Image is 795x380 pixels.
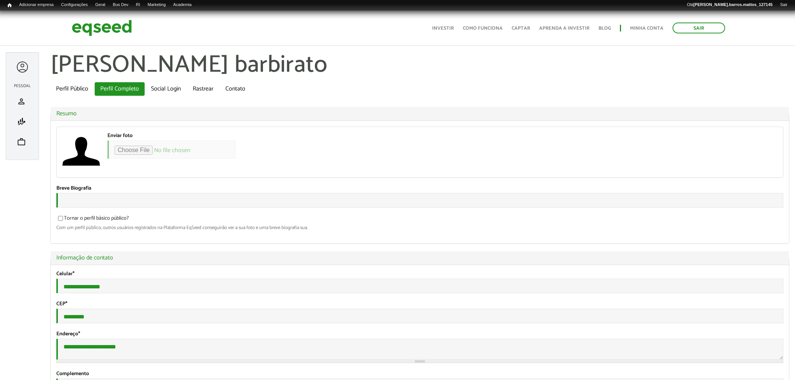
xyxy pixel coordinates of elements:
[10,112,35,132] li: Minha simulação
[630,26,664,31] a: Minha conta
[599,26,611,31] a: Blog
[4,2,15,9] a: Início
[673,23,725,33] a: Sair
[220,82,251,96] a: Contato
[10,132,35,152] li: Meu portfólio
[8,3,12,8] span: Início
[683,2,776,8] a: Olá[PERSON_NAME].barros.mattos_127145
[10,84,35,88] h2: Pessoal
[56,225,783,230] div: Com um perfil público, outros usuários registrados na Plataforma EqSeed conseguirão ver a sua fot...
[56,216,129,223] label: Tornar o perfil básico público?
[57,2,92,8] a: Configurações
[776,2,791,8] a: Sair
[78,330,80,338] span: Este campo é obrigatório.
[62,133,100,170] img: Foto de Paula blum barbirato
[132,2,144,8] a: RI
[65,300,67,308] span: Este campo é obrigatório.
[10,91,35,112] li: Meu perfil
[17,117,26,126] span: finance_mode
[72,18,132,38] img: EqSeed
[12,137,33,146] a: work
[187,82,219,96] a: Rastrear
[95,82,145,96] a: Perfil Completo
[432,26,454,31] a: Investir
[56,255,783,261] a: Informação de contato
[50,82,94,96] a: Perfil Público
[144,2,169,8] a: Marketing
[17,137,26,146] span: work
[56,332,80,337] label: Endereço
[109,2,132,8] a: Bus Dev
[73,270,74,278] span: Este campo é obrigatório.
[17,97,26,106] span: person
[145,82,186,96] a: Social Login
[539,26,589,31] a: Aprenda a investir
[56,271,74,277] label: Celular
[50,52,789,78] h1: [PERSON_NAME] barbirato
[56,111,783,117] a: Resumo
[15,60,29,74] a: Expandir menu
[56,302,67,307] label: CEP
[54,216,67,221] input: Tornar o perfil básico público?
[107,133,133,139] label: Enviar foto
[12,97,33,106] a: person
[91,2,109,8] a: Geral
[62,133,100,170] a: Ver perfil do usuário.
[693,2,772,7] strong: [PERSON_NAME].barros.mattos_127145
[56,186,91,191] label: Breve Biografia
[512,26,530,31] a: Captar
[15,2,57,8] a: Adicionar empresa
[169,2,195,8] a: Academia
[12,117,33,126] a: finance_mode
[56,371,89,377] label: Complemento
[463,26,503,31] a: Como funciona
